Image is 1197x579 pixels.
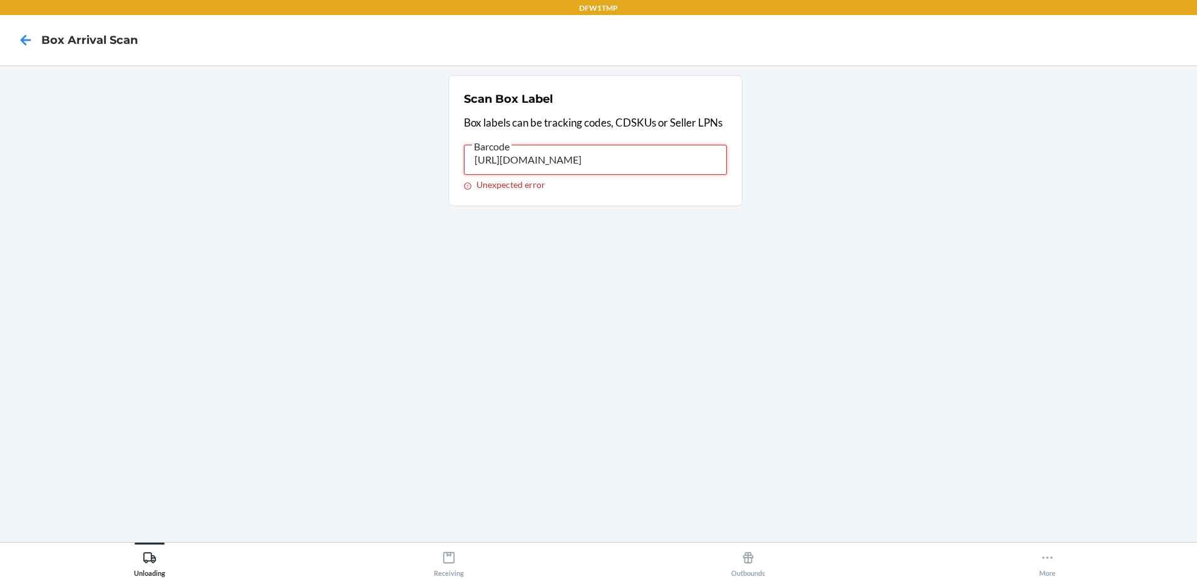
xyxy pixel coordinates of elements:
p: DFW1TMP [579,3,618,14]
button: Receiving [299,543,598,577]
div: Unexpected error [464,180,727,190]
div: Outbounds [731,546,765,577]
h4: Box Arrival Scan [41,32,138,48]
div: Receiving [434,546,464,577]
input: Barcode Unexpected error [464,145,727,175]
button: More [898,543,1197,577]
span: Barcode [472,140,511,153]
p: Box labels can be tracking codes, CDSKUs or Seller LPNs [464,115,727,131]
div: Unloading [134,546,165,577]
button: Outbounds [598,543,898,577]
div: More [1039,546,1056,577]
h2: Scan Box Label [464,91,553,107]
